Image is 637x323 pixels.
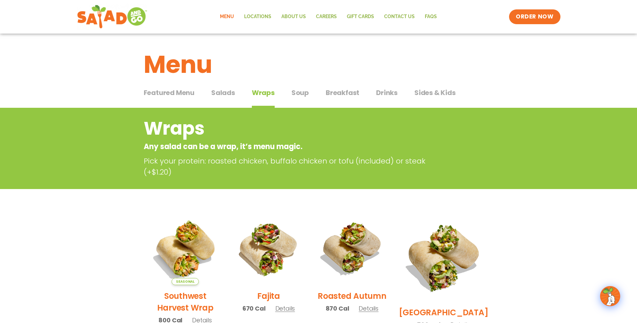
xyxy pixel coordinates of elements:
[252,88,275,98] span: Wraps
[211,88,235,98] span: Salads
[376,88,398,98] span: Drinks
[239,9,276,25] a: Locations
[315,212,389,285] img: Product photo for Roasted Autumn Wrap
[326,88,359,98] span: Breakfast
[257,290,280,302] h2: Fajita
[144,115,440,142] h2: Wraps
[242,304,266,313] span: 670 Cal
[311,9,342,25] a: Careers
[420,9,442,25] a: FAQs
[172,278,199,285] span: Seasonal
[359,304,378,313] span: Details
[291,88,309,98] span: Soup
[144,155,443,178] p: Pick your protein: roasted chicken, buffalo chicken or tofu (included) or steak (+$1.20)
[144,46,494,83] h1: Menu
[77,3,148,30] img: new-SAG-logo-768×292
[276,9,311,25] a: About Us
[149,290,222,314] h2: Southwest Harvest Wrap
[149,212,222,285] img: Product photo for Southwest Harvest Wrap
[144,141,440,152] p: Any salad can be a wrap, it’s menu magic.
[601,287,620,306] img: wpChatIcon
[509,9,560,24] a: ORDER NOW
[414,88,456,98] span: Sides & Kids
[516,13,553,21] span: ORDER NOW
[399,307,489,318] h2: [GEOGRAPHIC_DATA]
[144,88,194,98] span: Featured Menu
[399,212,489,302] img: Product photo for BBQ Ranch Wrap
[232,212,305,285] img: Product photo for Fajita Wrap
[379,9,420,25] a: Contact Us
[215,9,239,25] a: Menu
[275,304,295,313] span: Details
[215,9,442,25] nav: Menu
[326,304,349,313] span: 870 Cal
[342,9,379,25] a: GIFT CARDS
[318,290,386,302] h2: Roasted Autumn
[144,85,494,108] div: Tabbed content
